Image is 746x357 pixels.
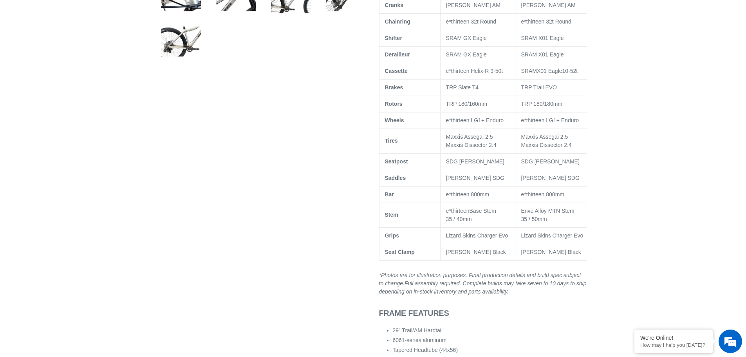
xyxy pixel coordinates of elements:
div: We're Online! [640,335,707,341]
b: Cranks [385,2,403,8]
span: Full assembly required. [379,280,587,295]
td: TRP Slate T4 [440,79,515,96]
span: e*thirteen 800mm [446,191,490,198]
span: We're online! [45,99,108,178]
span: S [521,68,524,74]
b: Tires [385,138,398,144]
p: Maxxis Assegai 2.5 Maxxis Dissector 2.4 [446,133,510,149]
span: Enve Alloy MTN Stem 35 / 50mm [521,208,574,222]
img: Load image into Gallery viewer, YELLI SCREAMY - Complete Bike [160,20,203,63]
p: TRP 180/180mm [521,100,587,108]
td: SRAM GX Eagle [440,30,515,46]
td: 10-52t [515,63,593,79]
span: Maxxis Assegai 2.5 [521,134,568,140]
span: [PERSON_NAME] SDG [446,175,504,181]
span: X01 Eagle [537,68,562,74]
span: Lizard Skins Charger Evo [521,232,583,239]
div: Navigation go back [9,43,20,55]
span: [PERSON_NAME] AM [521,2,575,8]
span: RAM [525,68,537,74]
em: Complete builds may take seven to 10 days to ship depending on in-stock inventory and parts avail... [379,280,587,295]
td: SRAM X01 Eagle [515,46,593,63]
textarea: Type your message and hit 'Enter' [4,214,149,241]
img: d_696896380_company_1647369064580_696896380 [25,39,45,59]
span: S [446,51,450,58]
span: SDG [PERSON_NAME] [446,158,504,165]
b: Wheels [385,117,404,123]
b: FRAME FEATURES [379,309,449,317]
b: Shifter [385,35,402,41]
em: *Photos are for illustration purposes. Final production details and build spec subject to change. [379,272,587,295]
span: RAM GX Eagle [450,51,487,58]
span: Tapered Headtube (44x56) [393,347,458,353]
span: e*thirteen [446,208,470,214]
td: TRP 180/160mm [440,96,515,112]
b: Stem [385,212,398,218]
span: e*thirteen 32t Round [521,18,571,25]
div: Chat with us now [52,44,143,54]
b: Cassette [385,68,408,74]
span: [PERSON_NAME] AM [446,2,500,8]
span: SDG [PERSON_NAME] [521,158,579,165]
b: Saddles [385,175,406,181]
td: e*thirteen Helix-R 9-50t [440,63,515,79]
p: How may I help you today? [640,342,707,348]
td: [PERSON_NAME] Black [515,244,593,260]
td: Lizard Skins Charger Evo [440,227,515,244]
td: TRP Trail EVO [515,79,593,96]
span: 6061-series aluminum [393,337,447,343]
span: e*thirteen LG1+ Enduro [446,117,504,123]
b: Rotors [385,101,403,107]
td: Base Stem 35 / 40mm [440,203,515,227]
b: Bar [385,191,394,198]
b: Seat Clamp [385,249,415,255]
span: e*thirteen 32t Round [446,18,496,25]
span: e*thirteen LG1+ Enduro [521,117,579,123]
b: Chainring [385,18,410,25]
span: [PERSON_NAME] SDG [521,175,579,181]
b: Derailleur [385,51,410,58]
span: e*thirteen 800mm [521,191,564,198]
span: Maxxis Dissector 2.4 [521,142,571,148]
td: SRAM X01 Eagle [515,30,593,46]
b: Brakes [385,84,403,91]
strong: Grips [385,232,399,239]
span: 29” Trail/AM Hardtail [393,327,443,333]
div: Minimize live chat window [128,4,147,23]
td: [PERSON_NAME] Black [440,244,515,260]
b: Seatpost [385,158,408,165]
